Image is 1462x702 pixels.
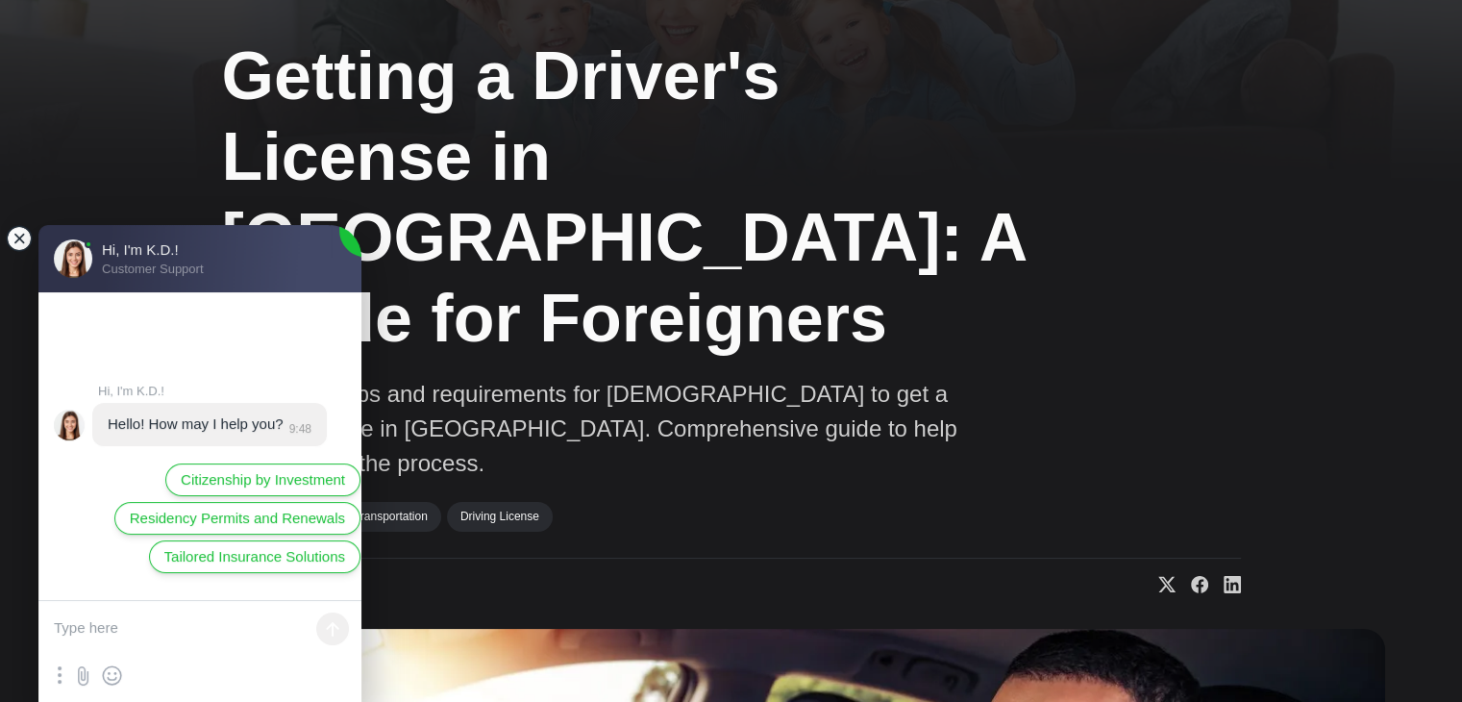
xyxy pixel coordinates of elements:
[222,36,1049,359] h1: Getting a Driver's License in [GEOGRAPHIC_DATA]: A Guide for Foreigners
[222,377,991,481] p: Learn the steps and requirements for [DEMOGRAPHIC_DATA] to get a driver's license in [GEOGRAPHIC_...
[340,502,441,531] a: Transportation
[164,546,345,567] span: Tailored Insurance Solutions
[54,410,85,440] jdiv: Hi, I'm K.D.!
[1208,575,1241,594] a: Share on Linkedin
[98,384,347,398] jdiv: Hi, I'm K.D.!
[181,469,345,490] span: Citizenship by Investment
[284,422,311,436] jdiv: 9:48
[1176,575,1208,594] a: Share on Facebook
[447,502,553,531] a: Driving License
[1143,575,1176,594] a: Share on X
[92,403,327,446] jdiv: 03.09.25 9:48:24
[108,415,284,432] jdiv: Hello! How may I help you?
[130,508,345,529] span: Residency Permits and Renewals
